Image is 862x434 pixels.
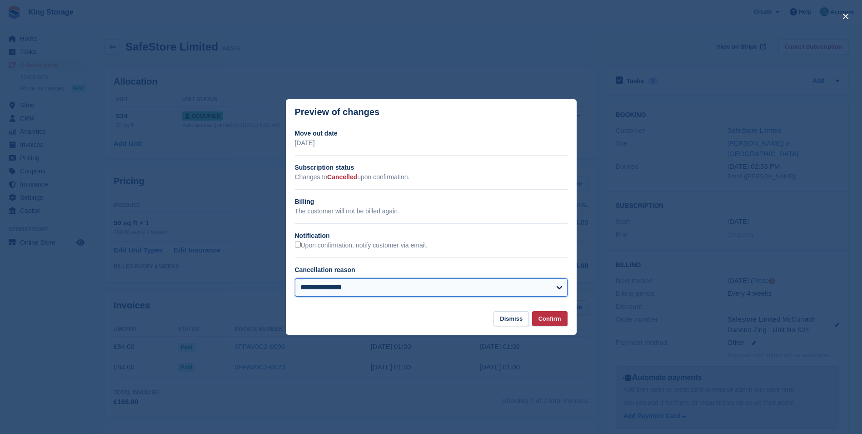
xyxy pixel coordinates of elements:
[295,163,568,172] h2: Subscription status
[327,173,357,181] span: Cancelled
[493,311,529,326] button: Dismiss
[295,266,355,273] label: Cancellation reason
[295,107,380,117] p: Preview of changes
[295,207,568,216] p: The customer will not be billed again.
[295,172,568,182] p: Changes to upon confirmation.
[295,197,568,207] h2: Billing
[295,242,428,250] label: Upon confirmation, notify customer via email.
[295,231,568,241] h2: Notification
[295,242,301,247] input: Upon confirmation, notify customer via email.
[295,138,568,148] p: [DATE]
[295,129,568,138] h2: Move out date
[532,311,568,326] button: Confirm
[838,9,853,24] button: close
